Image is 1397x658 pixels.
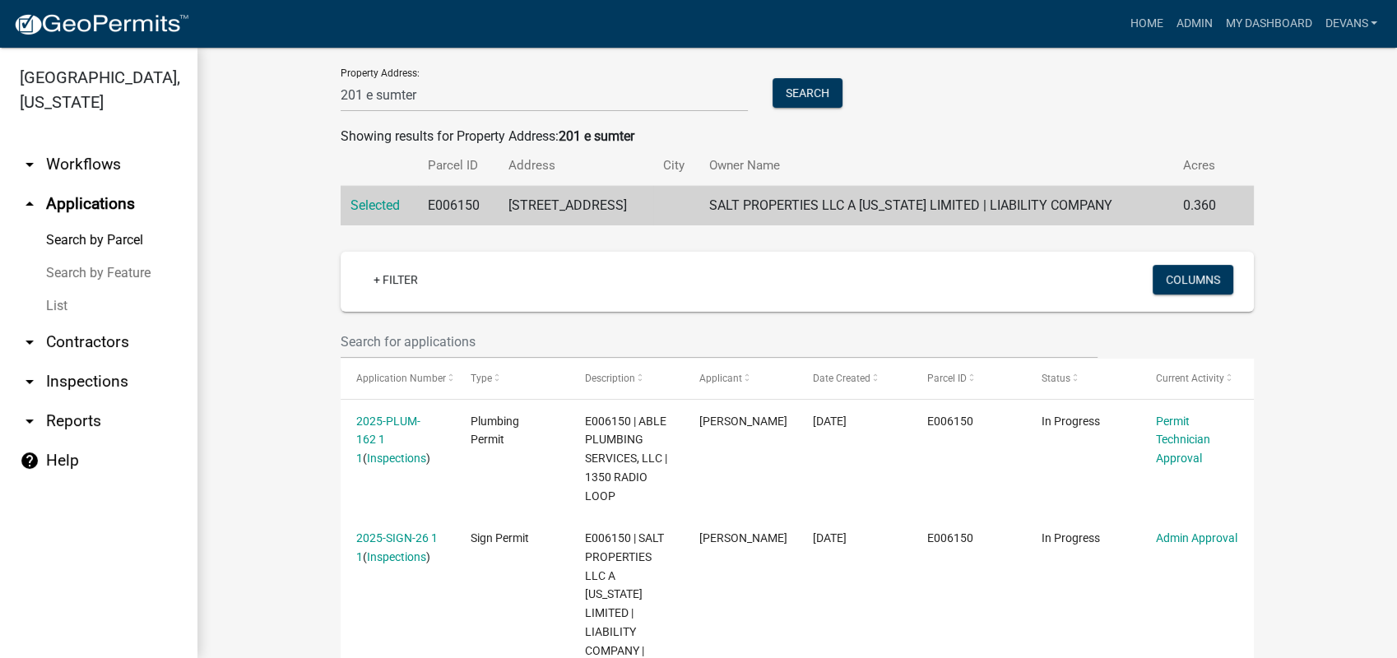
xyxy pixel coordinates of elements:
[927,373,967,384] span: Parcel ID
[455,359,569,398] datatable-header-cell: Type
[367,452,426,465] a: Inspections
[698,373,741,384] span: Applicant
[471,373,492,384] span: Type
[797,359,912,398] datatable-header-cell: Date Created
[927,531,973,544] span: E006150
[912,359,1026,398] datatable-header-cell: Parcel ID
[1042,415,1100,428] span: In Progress
[1155,373,1223,384] span: Current Activity
[471,531,529,544] span: Sign Permit
[585,373,635,384] span: Description
[813,415,847,428] span: 08/08/2025
[20,411,39,431] i: arrow_drop_down
[569,359,684,398] datatable-header-cell: Description
[20,451,39,470] i: help
[813,531,847,544] span: 07/17/2025
[471,415,519,447] span: Plumbing Permit
[20,332,39,352] i: arrow_drop_down
[1218,8,1318,39] a: My Dashboard
[698,415,787,428] span: David Pollack
[1139,359,1254,398] datatable-header-cell: Current Activity
[356,415,420,466] a: 2025-PLUM-162 1 1
[683,359,797,398] datatable-header-cell: Applicant
[20,155,39,174] i: arrow_drop_down
[1169,8,1218,39] a: Admin
[699,146,1173,185] th: Owner Name
[341,325,1098,359] input: Search for applications
[1042,373,1070,384] span: Status
[1026,359,1140,398] datatable-header-cell: Status
[1172,186,1232,226] td: 0.360
[773,78,842,108] button: Search
[1172,146,1232,185] th: Acres
[1153,265,1233,294] button: Columns
[927,415,973,428] span: E006150
[1155,415,1209,466] a: Permit Technician Approval
[356,529,439,567] div: ( )
[699,186,1173,226] td: SALT PROPERTIES LLC A [US_STATE] LIMITED | LIABILITY COMPANY
[20,194,39,214] i: arrow_drop_up
[1123,8,1169,39] a: Home
[1318,8,1384,39] a: devans
[360,265,431,294] a: + Filter
[813,373,870,384] span: Date Created
[585,415,667,503] span: E006150 | ABLE PLUMBING SERVICES, LLC | 1350 RADIO LOOP
[418,146,498,185] th: Parcel ID
[20,372,39,392] i: arrow_drop_down
[698,531,787,544] span: Renae Wilson
[418,186,498,226] td: E006150
[350,197,400,213] a: Selected
[356,531,438,563] a: 2025-SIGN-26 1 1
[1042,531,1100,544] span: In Progress
[653,146,699,185] th: City
[356,373,446,384] span: Application Number
[356,412,439,468] div: ( )
[1155,531,1237,544] a: Admin Approval
[341,127,1254,146] div: Showing results for Property Address:
[499,146,653,185] th: Address
[559,128,634,144] strong: 201 e sumter
[341,359,455,398] datatable-header-cell: Application Number
[367,550,426,563] a: Inspections
[499,186,653,226] td: [STREET_ADDRESS]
